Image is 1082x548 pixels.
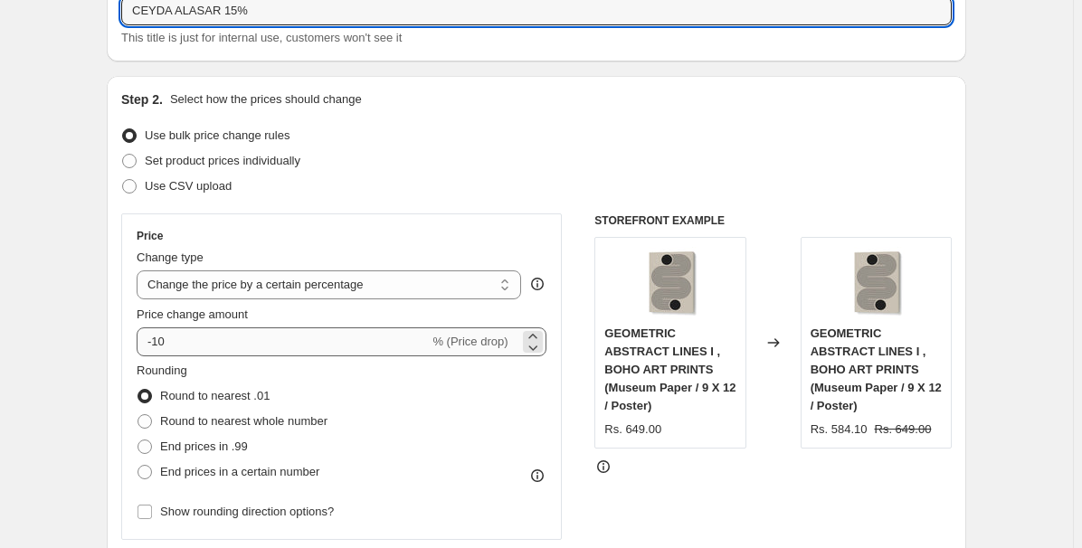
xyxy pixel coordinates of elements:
strike: Rs. 649.00 [875,420,932,439]
div: help [528,275,546,293]
div: Rs. 649.00 [604,420,661,439]
span: Use CSV upload [145,179,232,193]
span: Set product prices individually [145,154,300,167]
img: gallerywrap-resized_212f066c-7c3d-4415-9b16-553eb73bee29_80x.jpg [840,247,912,319]
h2: Step 2. [121,90,163,109]
span: GEOMETRIC ABSTRACT LINES I , BOHO ART PRINTS (Museum Paper / 9 X 12 / Poster) [604,326,736,412]
span: This title is just for internal use, customers won't see it [121,31,402,44]
span: GEOMETRIC ABSTRACT LINES I , BOHO ART PRINTS (Museum Paper / 9 X 12 / Poster) [811,326,942,412]
input: -15 [137,327,429,356]
span: End prices in a certain number [160,465,319,478]
span: Price change amount [137,307,248,321]
span: Rounding [137,364,187,377]
span: Round to nearest whole number [160,414,327,428]
span: Use bulk price change rules [145,128,289,142]
span: Change type [137,250,204,264]
img: gallerywrap-resized_212f066c-7c3d-4415-9b16-553eb73bee29_80x.jpg [634,247,707,319]
span: Show rounding direction options? [160,505,334,518]
span: Round to nearest .01 [160,389,270,402]
div: Rs. 584.10 [811,420,868,439]
span: % (Price drop) [432,335,508,348]
span: End prices in .99 [160,439,248,453]
p: Select how the prices should change [170,90,362,109]
h6: STOREFRONT EXAMPLE [594,213,952,228]
h3: Price [137,229,163,243]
